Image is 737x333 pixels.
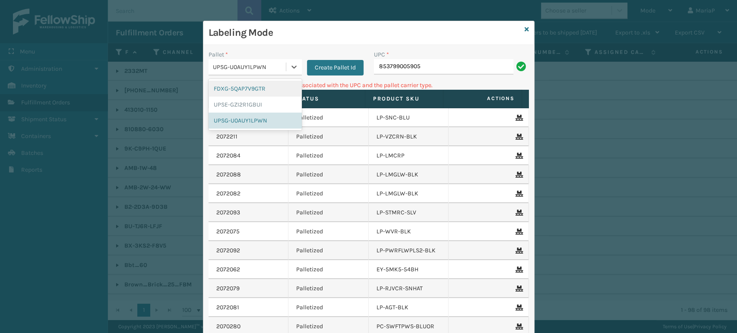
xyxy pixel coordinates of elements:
label: UPC [374,50,389,59]
div: FDXG-5QAP7V9GTR [209,81,302,97]
label: Status [294,95,357,103]
i: Remove From Pallet [516,115,521,121]
i: Remove From Pallet [516,134,521,140]
div: UPSG-U0AUY1LPWN [213,63,287,72]
a: 2070280 [216,322,240,331]
td: Palletized [288,127,369,146]
span: Actions [446,91,520,106]
a: 2072211 [216,132,237,141]
td: EY-5MK5-54BH [369,260,449,279]
td: Palletized [288,298,369,317]
div: UPSG-U0AUY1LPWN [209,113,302,129]
a: 2072084 [216,151,240,160]
h3: Labeling Mode [209,26,521,39]
a: 2072093 [216,208,240,217]
td: LP-LMGLW-BLK [369,184,449,203]
div: UPSE-GZI2R1GBUI [209,97,302,113]
td: LP-AGT-BLK [369,298,449,317]
td: LP-RJVCR-SNHAT [369,279,449,298]
i: Remove From Pallet [516,172,521,178]
td: Palletized [288,260,369,279]
i: Remove From Pallet [516,210,521,216]
td: Palletized [288,203,369,222]
a: 2072062 [216,265,240,274]
td: LP-LMGLW-BLK [369,165,449,184]
td: Palletized [288,222,369,241]
td: Palletized [288,184,369,203]
a: 2072075 [216,227,240,236]
td: LP-STMRC-SLV [369,203,449,222]
i: Remove From Pallet [516,305,521,311]
td: LP-WVR-BLK [369,222,449,241]
i: Remove From Pallet [516,324,521,330]
td: Palletized [288,108,369,127]
i: Remove From Pallet [516,153,521,159]
a: 2072081 [216,303,239,312]
a: 2072082 [216,189,240,198]
i: Remove From Pallet [516,286,521,292]
a: 2072092 [216,246,240,255]
button: Create Pallet Id [307,60,364,75]
td: Palletized [288,165,369,184]
td: Palletized [288,279,369,298]
label: Pallet [209,50,228,59]
td: LP-PWRFLWPLS2-BLK [369,241,449,260]
p: Can't find any fulfillment orders associated with the UPC and the pallet carrier type. [209,81,529,90]
td: Palletized [288,241,369,260]
a: 2072079 [216,284,240,293]
a: 2072088 [216,170,241,179]
td: LP-LMCRP [369,146,449,165]
label: Product SKU [373,95,436,103]
td: Palletized [288,146,369,165]
td: LP-SNC-BLU [369,108,449,127]
i: Remove From Pallet [516,267,521,273]
i: Remove From Pallet [516,248,521,254]
i: Remove From Pallet [516,229,521,235]
td: LP-VZCRN-BLK [369,127,449,146]
i: Remove From Pallet [516,191,521,197]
